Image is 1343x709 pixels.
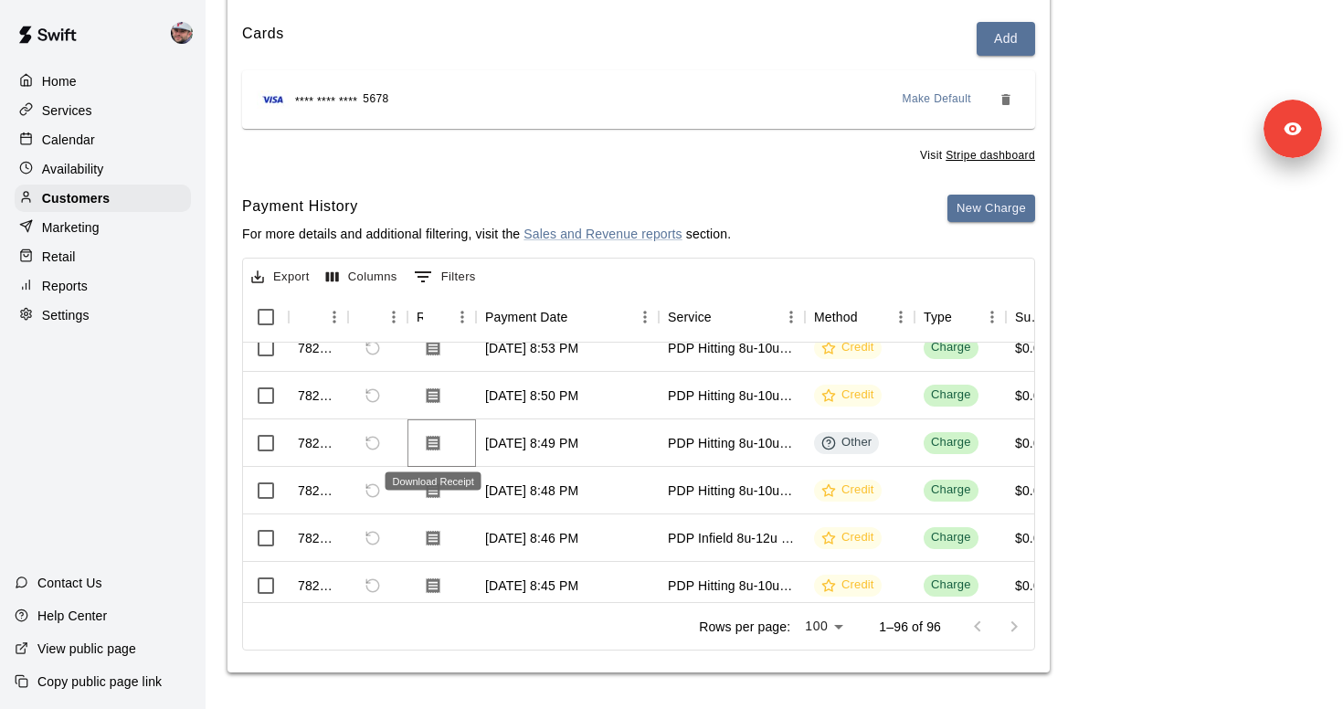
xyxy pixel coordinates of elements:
div: Credit [821,529,874,546]
div: Charge [931,577,971,594]
p: Marketing [42,218,100,237]
button: Download Receipt [417,522,449,555]
span: 5678 [363,90,388,109]
div: Aug 28, 2025, 8:48 PM [485,481,578,500]
div: PDP Hitting 8u-10u Westampton [668,577,796,595]
div: PDP Hitting 8u-10u Westampton [668,434,796,452]
span: Refund payment [357,523,388,554]
div: Subtotal [1015,291,1044,343]
p: Contact Us [37,574,102,592]
div: $0.00 [1015,434,1048,452]
div: Aug 28, 2025, 8:53 PM [485,339,578,357]
div: 782166 [298,481,339,500]
div: Charge [931,386,971,404]
div: 100 [798,613,850,640]
div: Type [915,291,1006,343]
div: Credit [821,481,874,499]
button: Sort [423,304,449,330]
p: Rows per page: [699,618,790,636]
img: Credit card brand logo [257,90,290,109]
button: Export [247,263,314,291]
div: 782176 [298,434,339,452]
div: PDP Infield 8u-12u Westampton [668,529,796,547]
a: Settings [15,302,191,329]
h6: Payment History [242,195,731,218]
button: Show filters [409,262,481,291]
a: Calendar [15,126,191,153]
button: Download Receipt [417,427,449,460]
p: Copy public page link [37,672,162,691]
div: Charge [931,339,971,356]
span: Refund payment [357,428,388,459]
a: Customers [15,185,191,212]
div: Charge [931,529,971,546]
div: Aug 28, 2025, 8:49 PM [485,434,578,452]
button: Menu [321,303,348,331]
button: Sort [568,304,594,330]
p: Settings [42,306,90,324]
button: Sort [858,304,883,330]
a: Services [15,97,191,124]
div: 782135 [298,577,339,595]
div: 782185 [298,386,339,405]
span: Refund payment [357,333,388,364]
div: Charge [931,481,971,499]
div: Receipt [417,291,423,343]
a: Reports [15,272,191,300]
h6: Cards [242,22,284,56]
button: Remove [991,85,1020,114]
div: Refund [348,291,407,343]
div: $0.00 [1015,386,1048,405]
div: PDP Hitting 8u-10u Westampton [668,386,796,405]
a: Sales and Revenue reports [523,227,682,241]
button: Select columns [322,263,402,291]
button: Sort [952,304,978,330]
div: $0.00 [1015,481,1048,500]
div: Payment Date [485,291,568,343]
a: Stripe dashboard [946,149,1035,162]
a: Availability [15,155,191,183]
div: Alec Silverman [167,15,206,51]
button: Menu [449,303,476,331]
div: Credit [821,386,874,404]
p: For more details and additional filtering, visit the section. [242,225,731,243]
button: Download Receipt [417,569,449,602]
a: Home [15,68,191,95]
div: PDP Hitting 8u-10u Westampton [668,339,796,357]
button: Make Default [895,85,979,114]
button: Menu [631,303,659,331]
div: Aug 28, 2025, 8:50 PM [485,386,578,405]
p: Reports [42,277,88,295]
p: Calendar [42,131,95,149]
button: Menu [777,303,805,331]
button: Download Receipt [417,332,449,365]
div: Service [659,291,805,343]
p: Customers [42,189,110,207]
span: Refund payment [357,570,388,601]
div: $0.00 [1015,577,1048,595]
div: Type [924,291,952,343]
div: Marketing [15,214,191,241]
p: Retail [42,248,76,266]
div: Credit [821,577,874,594]
div: Payment Date [476,291,659,343]
span: Refund payment [357,475,388,506]
a: Retail [15,243,191,270]
div: Receipt [407,291,476,343]
div: Method [805,291,915,343]
p: Home [42,72,77,90]
p: Availability [42,160,104,178]
div: $0.00 [1015,529,1048,547]
p: Services [42,101,92,120]
div: Other [821,434,872,451]
button: Download Receipt [417,379,449,412]
div: Id [289,291,348,343]
p: Help Center [37,607,107,625]
button: Sort [712,304,737,330]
